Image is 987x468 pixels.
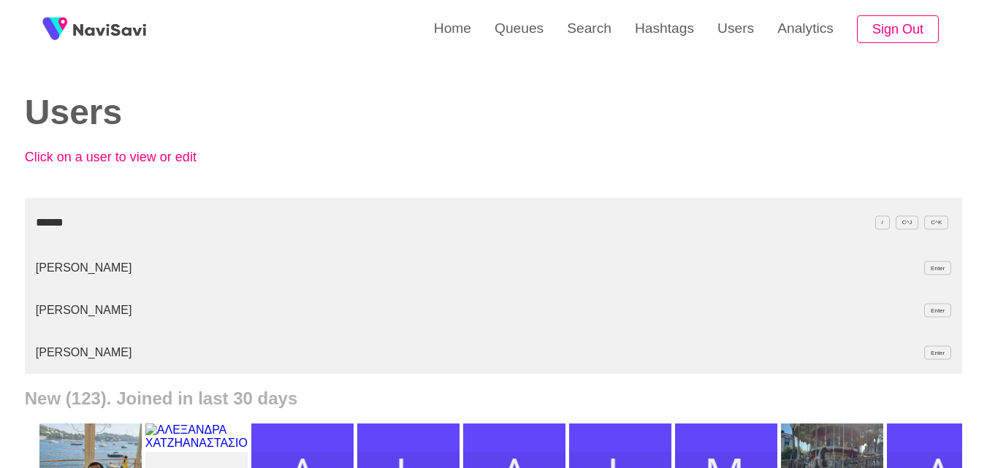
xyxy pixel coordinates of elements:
[25,93,472,132] h2: Users
[857,15,939,44] button: Sign Out
[25,331,962,374] li: [PERSON_NAME]
[25,247,962,289] li: [PERSON_NAME]
[73,22,146,37] img: fireSpot
[25,289,962,331] li: [PERSON_NAME]
[924,346,951,360] span: Enter
[896,215,919,229] span: C^J
[25,150,346,165] p: Click on a user to view or edit
[875,215,890,229] span: /
[25,388,962,409] h2: New (123). Joined in last 30 days
[37,11,73,47] img: fireSpot
[924,215,948,229] span: C^K
[924,304,951,318] span: Enter
[924,261,951,275] span: Enter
